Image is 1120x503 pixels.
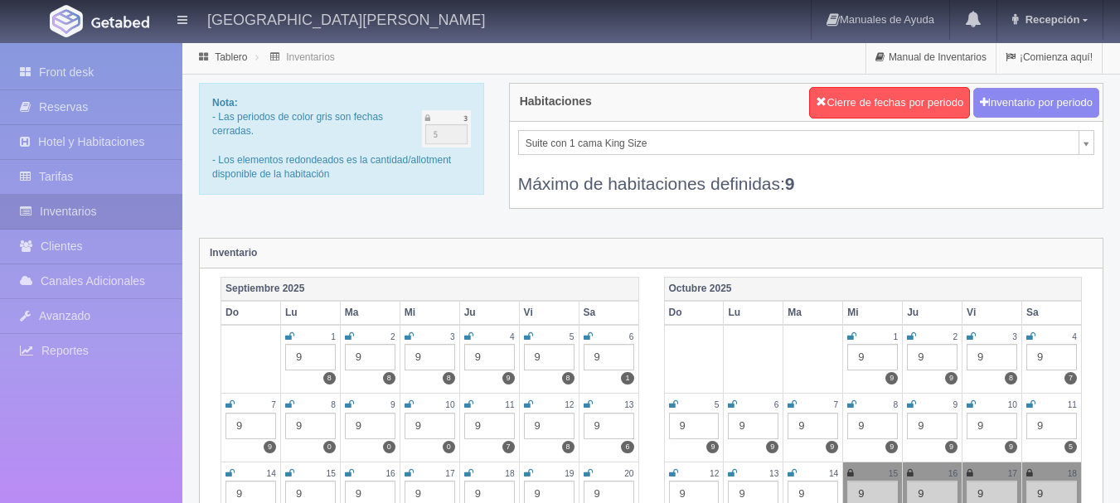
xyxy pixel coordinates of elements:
small: 3 [450,332,455,341]
small: 11 [505,400,514,409]
label: 6 [621,441,633,453]
img: Getabed [50,5,83,37]
div: 9 [524,344,575,370]
small: 2 [390,332,395,341]
th: Mi [400,301,459,325]
small: 13 [769,469,778,478]
div: 9 [225,413,276,439]
th: Do [221,301,281,325]
div: 9 [788,413,838,439]
small: 18 [1068,469,1077,478]
small: 5 [715,400,720,409]
label: 9 [264,441,276,453]
div: 9 [584,413,634,439]
div: 9 [345,344,395,370]
div: 9 [907,344,958,370]
div: Máximo de habitaciones definidas: [518,155,1094,196]
th: Mi [843,301,903,325]
small: 13 [624,400,633,409]
img: cutoff.png [422,110,471,148]
th: Sa [579,301,638,325]
label: 9 [885,372,898,385]
small: 7 [271,400,276,409]
small: 17 [445,469,454,478]
span: Suite con 1 cama King Size [526,131,1072,156]
div: 9 [285,413,336,439]
div: 9 [285,344,336,370]
a: Inventarios [286,51,335,63]
small: 2 [953,332,958,341]
small: 15 [889,469,898,478]
a: Manual de Inventarios [866,41,996,74]
label: 9 [945,372,958,385]
small: 12 [710,469,719,478]
div: 9 [1026,413,1077,439]
small: 4 [1072,332,1077,341]
label: 9 [706,441,719,453]
small: 18 [505,469,514,478]
th: Ma [783,301,843,325]
label: 8 [562,372,575,385]
label: 1 [621,372,633,385]
label: 9 [766,441,778,453]
small: 1 [331,332,336,341]
small: 5 [570,332,575,341]
div: 9 [345,413,395,439]
th: Lu [724,301,783,325]
label: 0 [443,441,455,453]
div: 9 [967,413,1017,439]
small: 8 [331,400,336,409]
h4: Habitaciones [520,95,592,108]
div: 9 [1026,344,1077,370]
div: 9 [405,344,455,370]
small: 19 [565,469,574,478]
div: 9 [907,413,958,439]
div: 9 [584,344,634,370]
th: Lu [280,301,340,325]
th: Ju [903,301,962,325]
th: Octubre 2025 [664,277,1082,301]
small: 16 [385,469,395,478]
small: 20 [624,469,633,478]
label: 7 [502,441,515,453]
label: 0 [323,441,336,453]
small: 10 [445,400,454,409]
div: 9 [405,413,455,439]
button: Inventario por periodo [973,88,1099,118]
label: 7 [1064,372,1077,385]
th: Vi [962,301,1022,325]
div: 9 [669,413,720,439]
small: 4 [510,332,515,341]
b: Nota: [212,97,238,109]
small: 8 [894,400,899,409]
a: Tablero [215,51,247,63]
img: Getabed [91,16,149,28]
a: Suite con 1 cama King Size [518,130,1094,155]
div: 9 [728,413,778,439]
th: Ma [340,301,400,325]
small: 11 [1068,400,1077,409]
small: 15 [327,469,336,478]
h4: [GEOGRAPHIC_DATA][PERSON_NAME] [207,8,485,29]
div: 9 [464,344,515,370]
small: 12 [565,400,574,409]
label: 8 [562,441,575,453]
label: 5 [1064,441,1077,453]
div: 9 [847,344,898,370]
span: Recepción [1021,13,1080,26]
th: Ju [459,301,519,325]
label: 9 [826,441,838,453]
th: Sa [1022,301,1082,325]
label: 9 [1005,441,1017,453]
label: 9 [885,441,898,453]
label: 8 [443,372,455,385]
small: 7 [834,400,839,409]
small: 1 [894,332,899,341]
th: Do [664,301,724,325]
small: 17 [1008,469,1017,478]
small: 14 [829,469,838,478]
small: 6 [629,332,634,341]
th: Vi [519,301,579,325]
a: ¡Comienza aquí! [996,41,1102,74]
small: 9 [953,400,958,409]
